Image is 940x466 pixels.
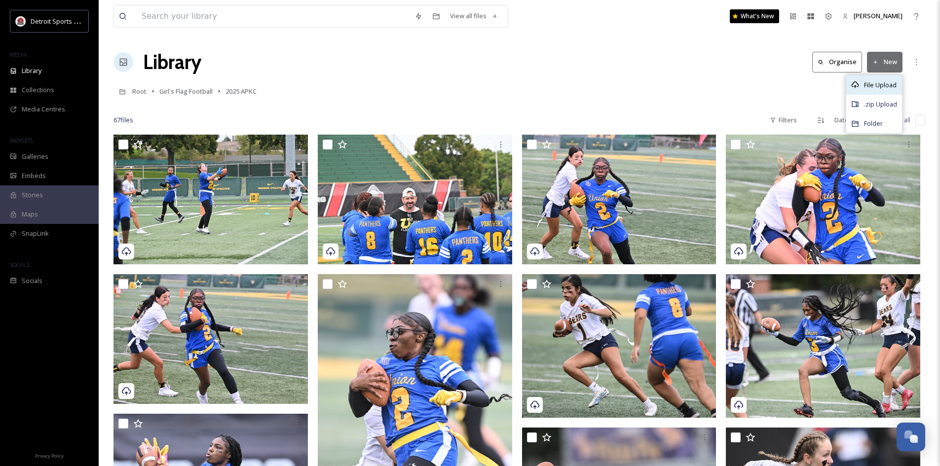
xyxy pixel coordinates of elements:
a: What's New [730,9,779,23]
span: [PERSON_NAME] [854,11,902,20]
span: Library [22,66,41,75]
img: SWH_2090.JPG [318,135,512,264]
span: Collections [22,85,54,95]
span: 67 file s [113,115,133,125]
button: Organise [812,52,862,72]
a: [PERSON_NAME] [837,6,907,26]
div: Filters [765,110,802,130]
a: Library [143,47,201,77]
span: Maps [22,210,38,219]
a: Organise [812,52,867,72]
span: SnapLink [22,229,49,238]
span: Root [132,87,147,96]
span: Socials [22,276,42,286]
span: WIDGETS [10,137,33,144]
img: SWH_2169.JPG [113,135,308,264]
span: Detroit Sports Commission [31,16,110,26]
a: View all files [445,6,503,26]
span: 2025 APKC [226,87,257,96]
span: Stories [22,190,43,200]
a: Privacy Policy [35,449,64,461]
a: 2025 APKC [226,85,257,97]
div: Date Created [829,110,879,130]
img: SWH_2053.JPG [522,135,716,264]
span: Media Centres [22,105,65,114]
span: .zip Upload [864,100,897,109]
img: SWH_2066.JPG [726,135,920,264]
span: Galleries [22,152,48,161]
span: Embeds [22,171,46,180]
button: Open Chat [897,423,925,451]
img: DSC Kickoff girls. 022.jpg [522,274,716,418]
button: New [867,52,902,72]
a: Root [132,85,147,97]
a: Girl's Flag Football [159,85,213,97]
span: Folder [864,119,883,128]
img: crop.webp [16,16,26,26]
span: File Upload [864,80,897,90]
img: SWH_2049.JPG [113,274,308,404]
span: Girl's Flag Football [159,87,213,96]
span: SOCIALS [10,261,30,268]
span: Privacy Policy [35,453,64,459]
span: MEDIA [10,51,27,58]
img: DSC Kickoff girls. 020.jpg [726,274,920,418]
input: Search your library [137,5,410,27]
